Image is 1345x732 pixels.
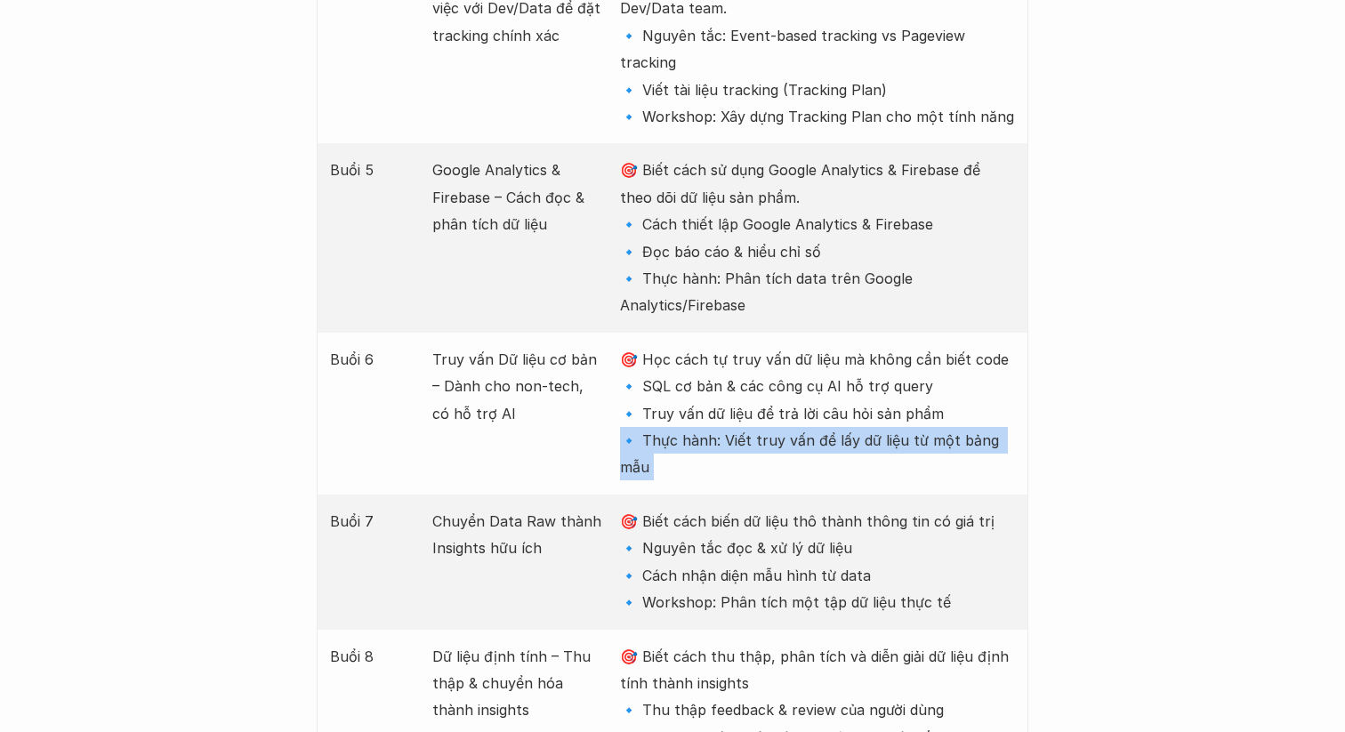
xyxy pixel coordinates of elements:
p: 🎯 Biết cách biến dữ liệu thô thành thông tin có giá trị 🔹 Nguyên tắc đọc & xử lý dữ liệu 🔹 Cách n... [620,508,1015,616]
p: Google Analytics & Firebase – Cách đọc & phân tích dữ liệu [432,157,601,237]
p: Buổi 8 [330,643,415,670]
p: Buổi 6 [330,346,415,373]
p: 🎯 Học cách tự truy vấn dữ liệu mà không cần biết code 🔹 SQL cơ bản & các công cụ AI hỗ trợ query ... [620,346,1015,481]
p: Dữ liệu định tính – Thu thập & chuyển hóa thành insights [432,643,601,724]
p: Buổi 7 [330,508,415,535]
p: Chuyển Data Raw thành Insights hữu ích [432,508,601,562]
p: Buổi 5 [330,157,415,183]
p: 🎯 Biết cách sử dụng Google Analytics & Firebase để theo dõi dữ liệu sản phẩm. 🔹 Cách thiết lập Go... [620,157,1015,318]
p: Truy vấn Dữ liệu cơ bản – Dành cho non-tech, có hỗ trợ AI [432,346,601,427]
